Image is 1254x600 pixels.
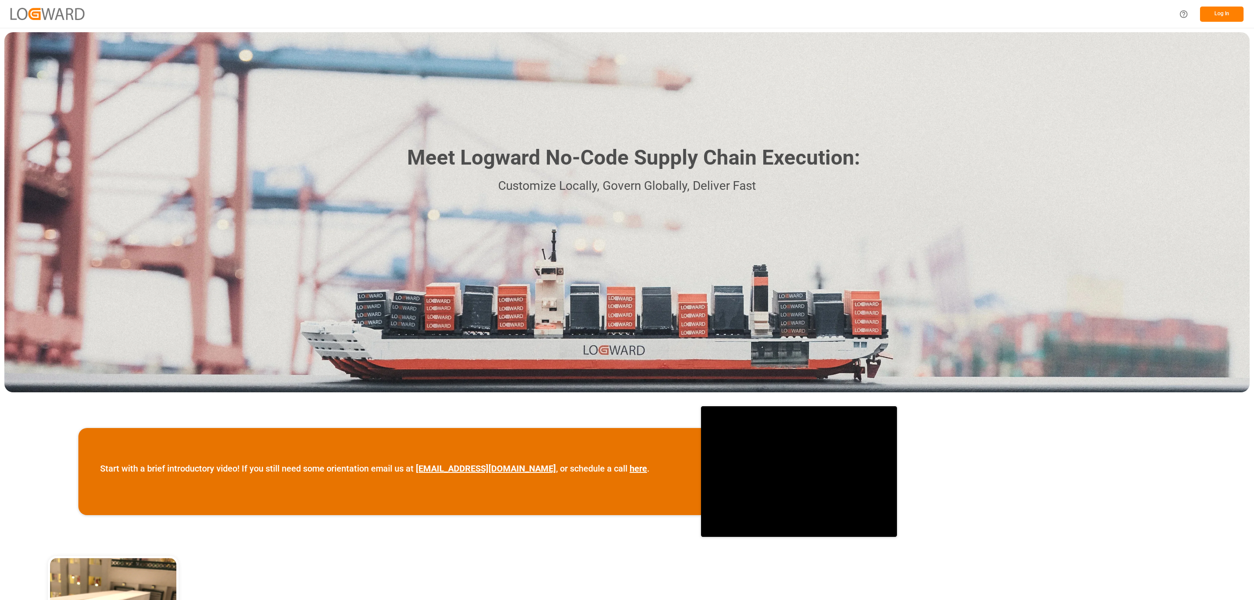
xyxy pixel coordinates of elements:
[100,462,650,475] p: Start with a brief introductory video! If you still need some orientation email us at , or schedu...
[407,142,860,173] h1: Meet Logward No-Code Supply Chain Execution:
[1200,7,1244,22] button: Log In
[701,406,897,537] iframe: video
[416,463,556,474] a: [EMAIL_ADDRESS][DOMAIN_NAME]
[1174,4,1193,24] button: Help Center
[394,176,860,196] p: Customize Locally, Govern Globally, Deliver Fast
[630,463,647,474] a: here
[10,8,84,20] img: Logward_new_orange.png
